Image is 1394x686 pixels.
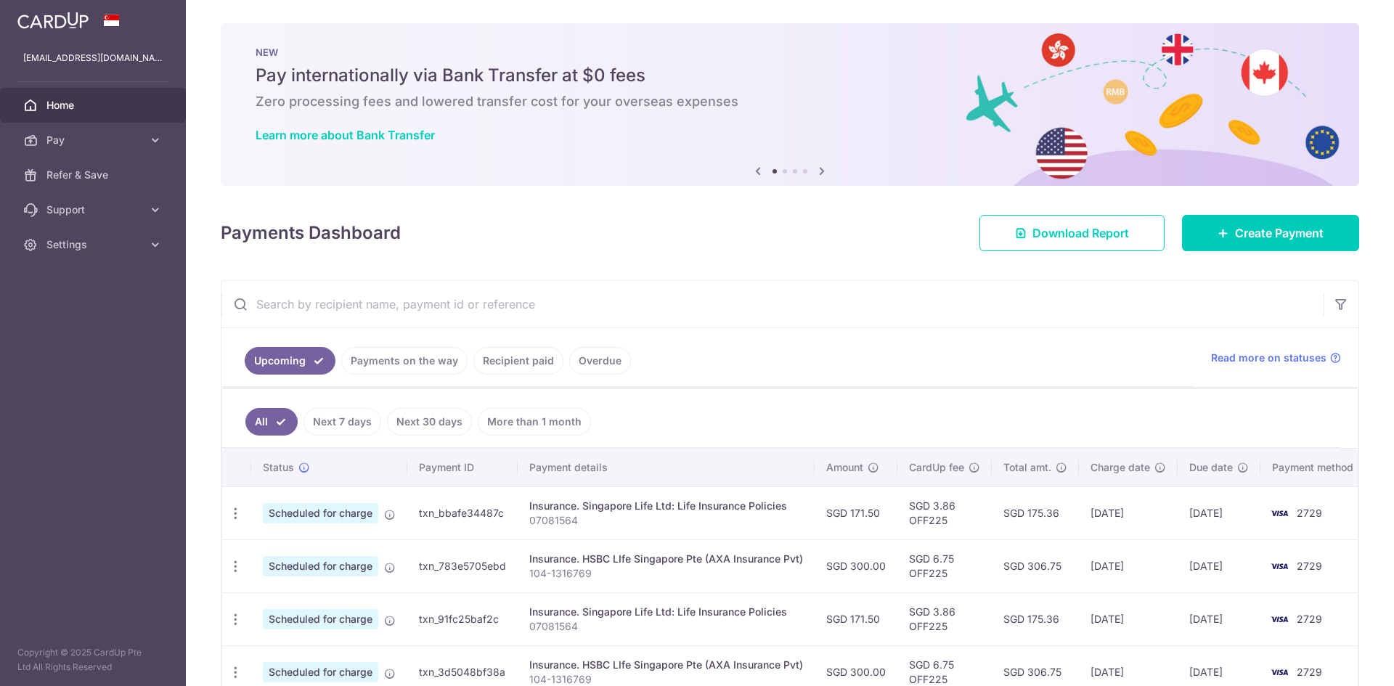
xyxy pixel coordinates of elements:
[1297,666,1322,678] span: 2729
[1265,505,1294,522] img: Bank Card
[1235,224,1324,242] span: Create Payment
[1297,613,1322,625] span: 2729
[303,408,381,436] a: Next 7 days
[46,203,142,217] span: Support
[46,237,142,252] span: Settings
[518,449,815,486] th: Payment details
[478,408,591,436] a: More than 1 month
[341,347,468,375] a: Payments on the way
[23,51,163,65] p: [EMAIL_ADDRESS][DOMAIN_NAME]
[529,499,803,513] div: Insurance. Singapore Life Ltd: Life Insurance Policies
[826,460,863,475] span: Amount
[221,281,1324,327] input: Search by recipient name, payment id or reference
[569,347,631,375] a: Overdue
[529,513,803,528] p: 07081564
[1178,592,1260,645] td: [DATE]
[1079,486,1178,539] td: [DATE]
[897,592,992,645] td: SGD 3.86 OFF225
[263,662,378,682] span: Scheduled for charge
[1182,215,1359,251] a: Create Payment
[17,12,89,29] img: CardUp
[897,486,992,539] td: SGD 3.86 OFF225
[46,133,142,147] span: Pay
[46,98,142,113] span: Home
[256,46,1324,58] p: NEW
[992,539,1079,592] td: SGD 306.75
[909,460,964,475] span: CardUp fee
[263,503,378,523] span: Scheduled for charge
[815,486,897,539] td: SGD 171.50
[221,23,1359,186] img: Bank transfer banner
[529,658,803,672] div: Insurance. HSBC LIfe Singapore Pte (AXA Insurance Pvt)
[1297,507,1322,519] span: 2729
[256,64,1324,87] h5: Pay internationally via Bank Transfer at $0 fees
[1211,351,1326,365] span: Read more on statuses
[387,408,472,436] a: Next 30 days
[1211,351,1341,365] a: Read more on statuses
[1178,539,1260,592] td: [DATE]
[1189,460,1233,475] span: Due date
[979,215,1165,251] a: Download Report
[529,619,803,634] p: 07081564
[263,609,378,629] span: Scheduled for charge
[473,347,563,375] a: Recipient paid
[1079,592,1178,645] td: [DATE]
[245,408,298,436] a: All
[263,556,378,576] span: Scheduled for charge
[815,539,897,592] td: SGD 300.00
[992,486,1079,539] td: SGD 175.36
[407,486,518,539] td: txn_bbafe34487c
[46,168,142,182] span: Refer & Save
[221,220,401,246] h4: Payments Dashboard
[529,552,803,566] div: Insurance. HSBC LIfe Singapore Pte (AXA Insurance Pvt)
[1079,539,1178,592] td: [DATE]
[1265,663,1294,681] img: Bank Card
[1032,224,1129,242] span: Download Report
[407,592,518,645] td: txn_91fc25baf2c
[1178,486,1260,539] td: [DATE]
[897,539,992,592] td: SGD 6.75 OFF225
[263,460,294,475] span: Status
[1003,460,1051,475] span: Total amt.
[256,93,1324,110] h6: Zero processing fees and lowered transfer cost for your overseas expenses
[529,605,803,619] div: Insurance. Singapore Life Ltd: Life Insurance Policies
[1260,449,1371,486] th: Payment method
[1265,611,1294,628] img: Bank Card
[256,128,435,142] a: Learn more about Bank Transfer
[992,592,1079,645] td: SGD 175.36
[407,449,518,486] th: Payment ID
[1091,460,1150,475] span: Charge date
[1297,560,1322,572] span: 2729
[529,566,803,581] p: 104-1316769
[407,539,518,592] td: txn_783e5705ebd
[815,592,897,645] td: SGD 171.50
[245,347,335,375] a: Upcoming
[1265,558,1294,575] img: Bank Card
